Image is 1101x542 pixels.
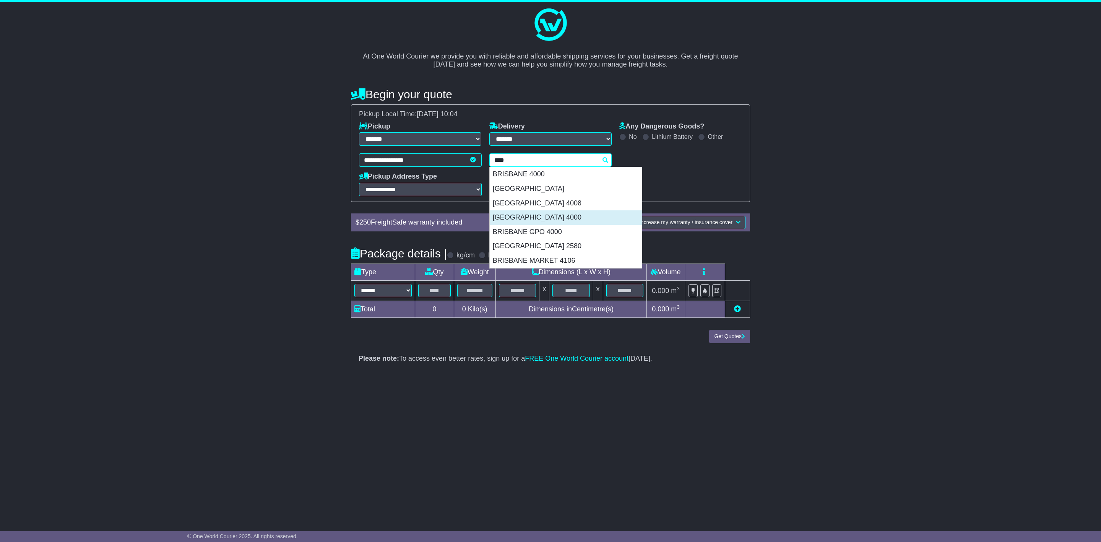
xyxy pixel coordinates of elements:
div: BRISBANE GPO 4000 [490,225,642,239]
div: [GEOGRAPHIC_DATA] 4008 [490,196,642,211]
div: [GEOGRAPHIC_DATA] 2580 [490,239,642,254]
span: Increase my warranty / insurance cover [639,219,732,225]
button: Increase my warranty / insurance cover [634,216,745,229]
h4: Package details | [351,247,447,260]
label: Pickup Address Type [359,173,437,181]
div: $ FreightSafe warranty included [352,218,572,227]
td: Dimensions (L x W x H) [495,264,646,281]
td: Weight [454,264,495,281]
div: BRISBANE 4000 [490,167,642,182]
div: [GEOGRAPHIC_DATA] [490,182,642,196]
p: At One World Courier we provide you with reliable and affordable shipping services for your busin... [359,44,742,69]
p: To access even better rates, sign up for a [DATE]. [359,355,742,363]
td: Total [351,301,415,318]
a: FREE One World Courier account [525,355,628,362]
td: 0 [415,301,454,318]
td: Volume [646,264,685,281]
sup: 3 [677,304,680,310]
label: lb/in [488,251,501,260]
div: BRISBANE MARKET 4106 [490,254,642,268]
span: m [671,287,680,295]
label: Pickup [359,122,390,131]
td: Kilo(s) [454,301,495,318]
div: [GEOGRAPHIC_DATA] 4000 [490,210,642,225]
a: Add new item [734,305,741,313]
span: 0 [462,305,466,313]
label: Lithium Battery [652,133,693,140]
span: 0.000 [652,305,669,313]
span: 0.000 [652,287,669,295]
td: Dimensions in Centimetre(s) [495,301,646,318]
h4: Begin your quote [351,88,750,101]
sup: 3 [677,286,680,291]
strong: Please note: [359,355,399,362]
span: © One World Courier 2025. All rights reserved. [187,533,298,539]
label: Delivery [489,122,525,131]
span: [DATE] 10:04 [417,110,458,118]
span: m [671,305,680,313]
td: Type [351,264,415,281]
div: Pickup Local Time: [355,110,746,119]
td: x [593,281,603,301]
button: Get Quotes [709,330,750,343]
label: kg/cm [456,251,475,260]
img: One World Courier Logo - great freight rates [531,6,570,44]
label: Any Dangerous Goods? [619,122,704,131]
span: 250 [359,218,371,226]
label: Other [708,133,723,140]
label: No [629,133,637,140]
td: x [539,281,549,301]
td: Qty [415,264,454,281]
